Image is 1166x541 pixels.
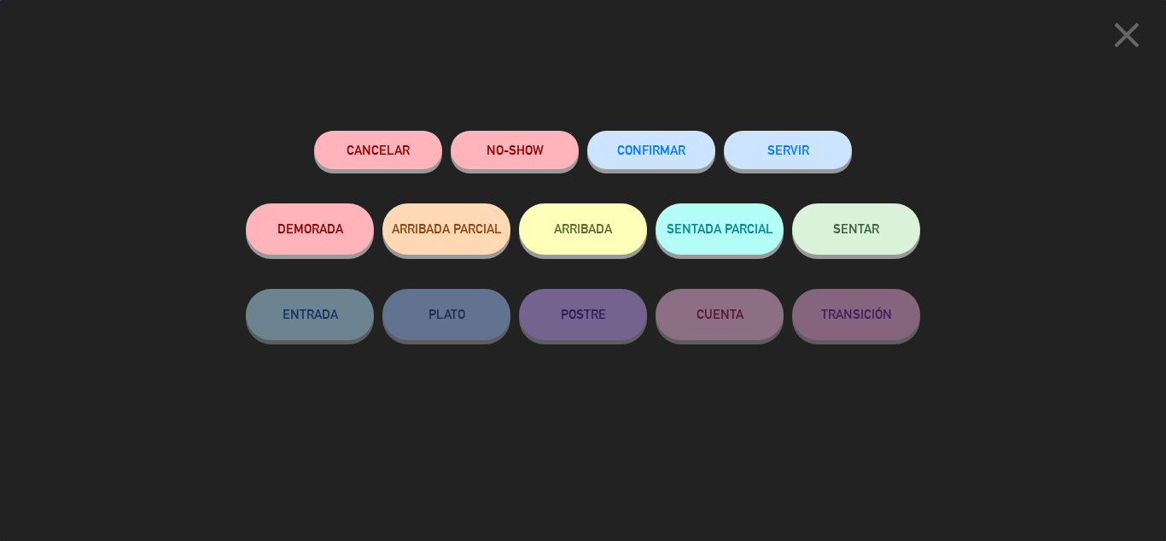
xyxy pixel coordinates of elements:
[617,143,685,157] span: CONFIRMAR
[392,221,502,236] span: ARRIBADA PARCIAL
[451,131,579,169] button: NO-SHOW
[792,289,920,340] button: TRANSICIÓN
[587,131,715,169] button: CONFIRMAR
[382,289,510,340] button: PLATO
[833,221,879,236] span: SENTAR
[656,289,784,340] button: CUENTA
[1105,14,1148,56] i: close
[1100,13,1153,63] button: close
[246,203,374,255] button: DEMORADA
[724,131,852,169] button: SERVIR
[314,131,442,169] button: Cancelar
[246,289,374,340] button: ENTRADA
[519,289,647,340] button: POSTRE
[519,203,647,255] button: ARRIBADA
[792,203,920,255] button: SENTAR
[382,203,510,255] button: ARRIBADA PARCIAL
[656,203,784,255] button: SENTADA PARCIAL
